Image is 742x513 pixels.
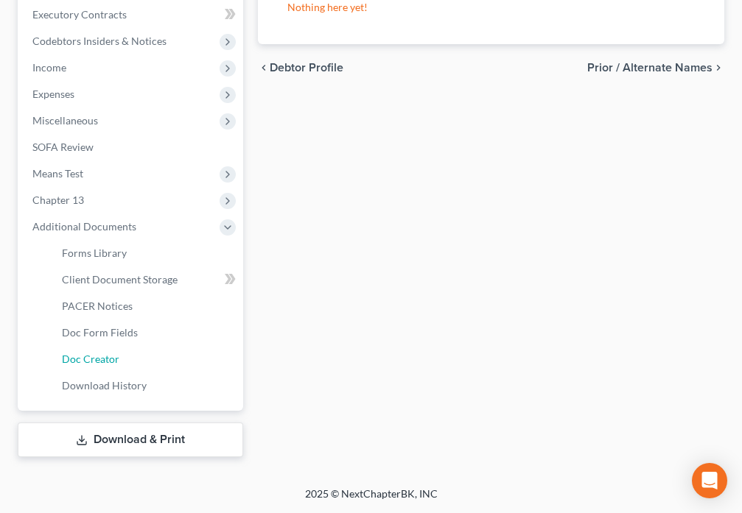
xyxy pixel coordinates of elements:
span: Debtor Profile [270,62,343,74]
span: PACER Notices [62,300,133,312]
span: Download History [62,379,147,392]
i: chevron_left [258,62,270,74]
a: PACER Notices [50,293,243,319]
div: 2025 © NextChapterBK, INC [18,487,725,513]
button: Prior / Alternate Names chevron_right [587,62,724,74]
span: Client Document Storage [62,273,178,286]
span: Prior / Alternate Names [587,62,713,74]
a: Download & Print [18,422,243,457]
span: Additional Documents [32,220,136,233]
div: Open Intercom Messenger [692,463,727,498]
a: Executory Contracts [21,1,243,28]
a: Client Document Storage [50,266,243,293]
a: SOFA Review [21,134,243,160]
a: Forms Library [50,240,243,266]
span: Income [32,61,66,74]
a: Doc Form Fields [50,319,243,346]
span: Miscellaneous [32,114,98,127]
span: Codebtors Insiders & Notices [32,35,167,47]
span: Forms Library [62,247,127,259]
button: chevron_left Debtor Profile [258,62,343,74]
span: Means Test [32,167,83,180]
i: chevron_right [713,62,724,74]
span: Doc Creator [62,353,119,365]
span: SOFA Review [32,141,94,153]
span: Expenses [32,88,74,100]
a: Download History [50,372,243,399]
span: Doc Form Fields [62,326,138,339]
span: Chapter 13 [32,194,84,206]
span: Executory Contracts [32,8,127,21]
a: Doc Creator [50,346,243,372]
